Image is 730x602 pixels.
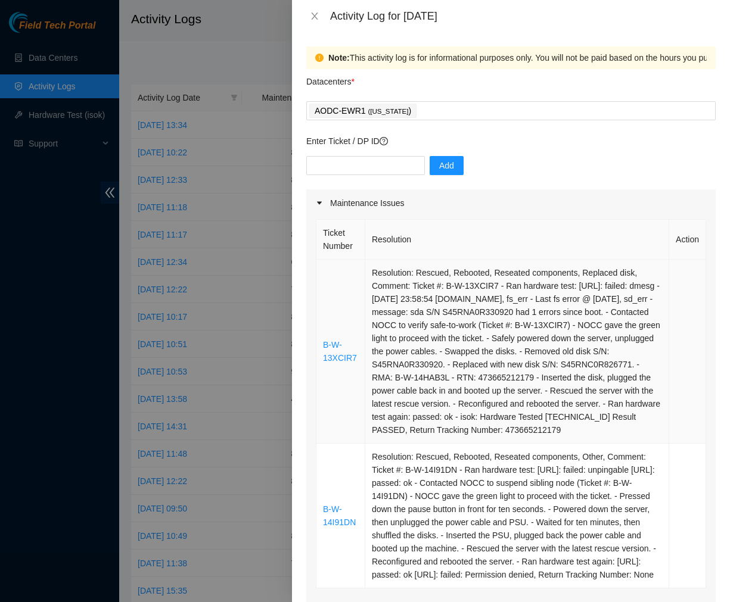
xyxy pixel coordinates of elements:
a: B-W-13XCIR7 [323,340,357,363]
th: Action [669,220,706,260]
th: Ticket Number [316,220,365,260]
span: exclamation-circle [315,54,324,62]
td: Resolution: Rescued, Rebooted, Reseated components, Other, Comment: Ticket #: B-W-14I91DN - Ran h... [365,444,669,588]
strong: Note: [328,51,350,64]
p: Datacenters [306,69,355,88]
p: AODC-EWR1 ) [315,104,411,118]
td: Resolution: Rescued, Rebooted, Reseated components, Replaced disk, Comment: Ticket #: B-W-13XCIR7... [365,260,669,444]
a: B-W-14I91DN [323,504,356,527]
div: Maintenance Issues [306,189,716,217]
button: Add [430,156,464,175]
th: Resolution [365,220,669,260]
p: Enter Ticket / DP ID [306,135,716,148]
span: caret-right [316,199,323,207]
span: close [310,11,319,21]
div: Activity Log for [DATE] [330,10,716,23]
span: ( [US_STATE] [368,108,408,115]
span: question-circle [380,137,388,145]
button: Close [306,11,323,22]
span: Add [439,159,454,172]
